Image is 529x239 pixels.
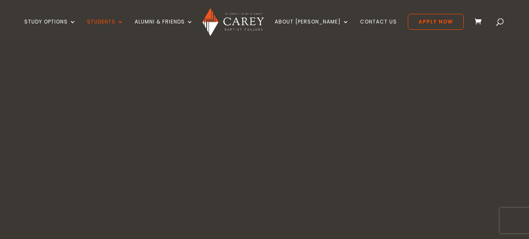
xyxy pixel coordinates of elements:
a: Study Options [24,19,76,39]
a: Students [87,19,124,39]
a: Contact Us [360,19,397,39]
a: Alumni & Friends [135,19,193,39]
img: Carey Baptist College [202,8,264,36]
a: Apply Now [408,14,464,30]
a: About [PERSON_NAME] [275,19,349,39]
